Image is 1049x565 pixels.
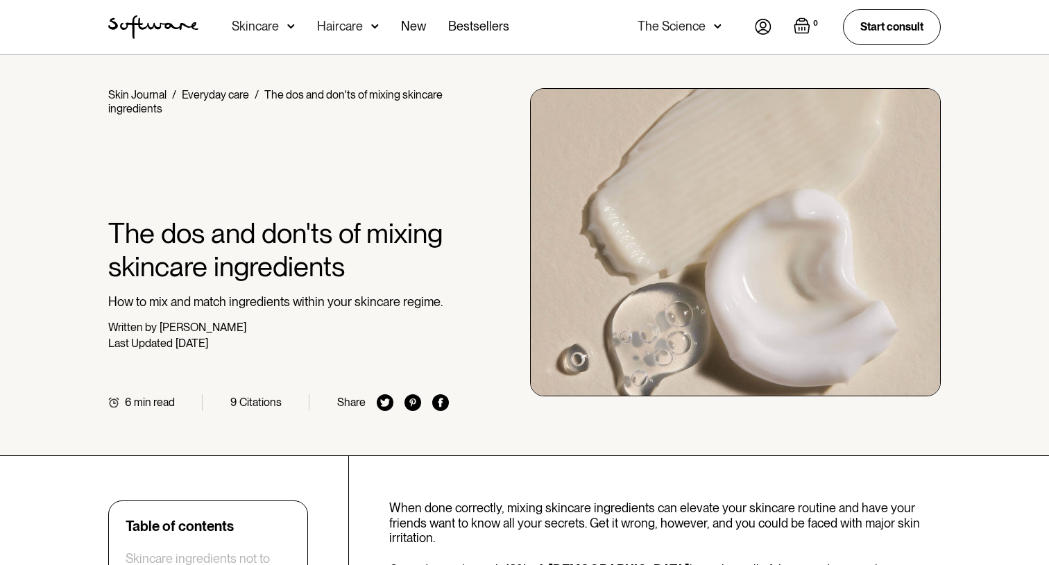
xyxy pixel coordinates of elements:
img: arrow down [287,19,295,33]
h1: The dos and don'ts of mixing skincare ingredients [108,217,449,283]
div: 0 [810,17,821,30]
div: Haircare [317,19,363,33]
p: When done correctly, mixing skincare ingredients can elevate your skincare routine and have your ... [389,500,941,546]
img: facebook icon [432,394,449,411]
img: twitter icon [377,394,393,411]
div: Table of contents [126,518,234,534]
div: Share [337,396,366,409]
a: home [108,15,198,39]
div: [PERSON_NAME] [160,321,246,334]
div: Written by [108,321,157,334]
div: min read [134,396,175,409]
img: arrow down [371,19,379,33]
div: The Science [638,19,706,33]
div: 9 [230,396,237,409]
div: The dos and don'ts of mixing skincare ingredients [108,88,443,115]
div: Skincare [232,19,279,33]
div: [DATE] [176,337,208,350]
div: Citations [239,396,282,409]
div: / [255,88,259,101]
img: Software Logo [108,15,198,39]
a: Start consult [843,9,941,44]
a: Open empty cart [794,17,821,37]
a: Skin Journal [108,88,167,101]
div: Last Updated [108,337,173,350]
div: 6 [125,396,131,409]
p: How to mix and match ingredients within your skincare regime. [108,294,449,310]
img: pinterest icon [404,394,421,411]
a: Everyday care [182,88,249,101]
img: arrow down [714,19,722,33]
div: / [172,88,176,101]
